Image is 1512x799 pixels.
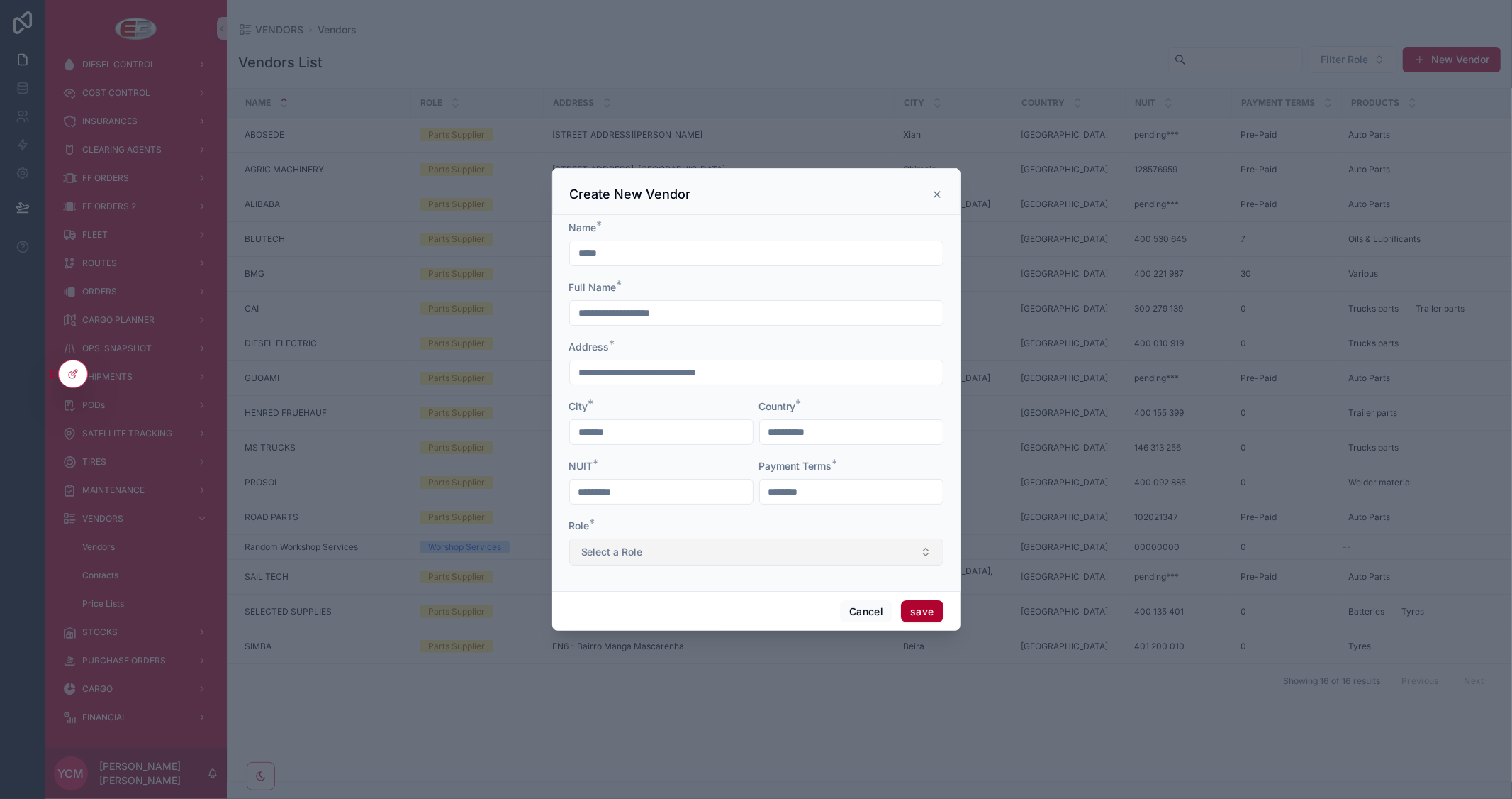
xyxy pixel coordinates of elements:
span: Address [569,341,610,353]
button: save [901,600,943,623]
button: Cancel [840,600,892,623]
span: Select a Role [581,545,643,559]
span: City [569,400,588,412]
span: Role [569,519,590,531]
h3: Create New Vendor [570,186,691,203]
span: NUIT [569,460,593,472]
span: Payment Terms [759,460,832,472]
span: Name [569,221,597,233]
button: Select Button [569,539,943,566]
span: Full Name [569,281,617,293]
span: Country [759,400,796,412]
